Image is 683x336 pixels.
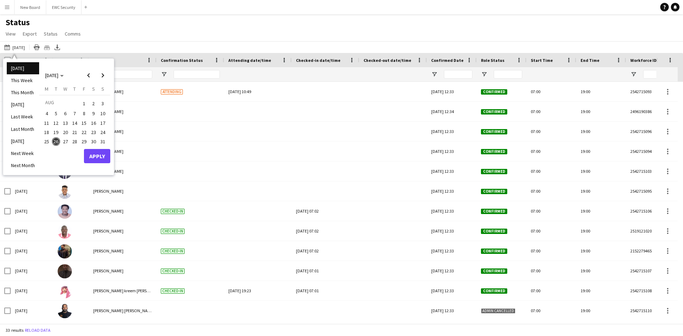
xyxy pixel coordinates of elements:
[296,201,355,221] div: [DATE] 07:02
[626,102,676,121] div: 2496190386
[626,241,676,261] div: 2152279465
[20,29,39,38] a: Export
[58,204,72,219] img: muner usman
[42,118,51,128] button: 11-08-2025
[53,43,62,52] app-action-btn: Export XLSX
[576,201,626,221] div: 19:00
[526,102,576,121] div: 07:00
[42,137,51,146] button: 25-08-2025
[526,221,576,241] div: 07:00
[626,221,676,241] div: 2519121020
[93,308,154,313] span: [PERSON_NAME] [PERSON_NAME]
[80,98,88,108] span: 1
[427,241,477,261] div: [DATE] 12:33
[89,109,98,118] button: 09-08-2025
[61,137,70,146] span: 27
[51,137,60,146] button: 26-08-2025
[174,70,220,79] input: Confirmation Status Filter Input
[79,118,89,128] button: 15-08-2025
[45,86,48,92] span: M
[58,58,70,63] span: Photo
[42,110,51,118] span: 4
[526,241,576,261] div: 07:00
[427,142,477,161] div: [DATE] 12:33
[531,58,553,63] span: Start Time
[626,82,676,101] div: 2542715093
[80,119,88,127] span: 15
[576,122,626,141] div: 19:00
[526,261,576,281] div: 07:00
[52,119,60,127] span: 12
[161,268,185,274] span: Checked-in
[89,98,98,109] button: 02-08-2025
[89,128,98,137] button: 23-08-2025
[51,128,60,137] button: 19-08-2025
[46,0,81,14] button: EWC Security
[427,122,477,141] div: [DATE] 12:33
[427,181,477,201] div: [DATE] 12:33
[526,201,576,221] div: 07:00
[93,228,123,234] span: [PERSON_NAME]
[70,137,79,146] button: 28-08-2025
[7,135,39,147] li: [DATE]
[45,72,58,79] span: [DATE]
[42,128,51,137] span: 18
[526,122,576,141] div: 07:00
[494,70,522,79] input: Role Status Filter Input
[161,58,203,63] span: Confirmation Status
[93,288,167,293] span: [PERSON_NAME] kreem [PERSON_NAME]
[364,58,411,63] span: Checked-out date/time
[481,249,507,254] span: Confirmed
[93,248,123,254] span: [PERSON_NAME]
[89,137,98,146] button: 30-08-2025
[481,189,507,194] span: Confirmed
[89,98,98,108] span: 2
[89,119,98,127] span: 16
[427,82,477,101] div: [DATE] 12:33
[576,241,626,261] div: 19:00
[526,181,576,201] div: 07:00
[427,221,477,241] div: [DATE] 12:33
[427,161,477,181] div: [DATE] 12:33
[61,110,70,118] span: 6
[481,229,507,234] span: Confirmed
[296,281,355,300] div: [DATE] 07:01
[55,86,57,92] span: T
[70,128,79,137] span: 21
[79,128,89,137] button: 22-08-2025
[58,264,72,278] img: Ahmed Jamal
[80,137,88,146] span: 29
[98,137,107,146] button: 31-08-2025
[427,281,477,300] div: [DATE] 12:33
[15,58,25,63] span: Date
[99,110,107,118] span: 10
[99,98,107,108] span: 3
[93,268,123,273] span: [PERSON_NAME]
[481,58,504,63] span: Role Status
[626,122,676,141] div: 2542715096
[431,71,438,78] button: Open Filter Menu
[626,281,676,300] div: 2542715108
[228,82,287,101] div: [DATE] 10:49
[80,110,88,118] span: 8
[481,149,507,154] span: Confirmed
[101,86,104,92] span: S
[23,326,52,334] button: Reload data
[61,118,70,128] button: 13-08-2025
[427,301,477,320] div: [DATE] 12:33
[42,109,51,118] button: 04-08-2025
[98,98,107,109] button: 03-08-2025
[80,128,88,137] span: 22
[99,119,107,127] span: 17
[70,109,79,118] button: 07-08-2025
[11,261,53,281] div: [DATE]
[98,109,107,118] button: 10-08-2025
[228,281,287,300] div: [DATE] 19:23
[52,137,60,146] span: 26
[444,70,472,79] input: Confirmed Date Filter Input
[61,128,70,137] span: 20
[7,123,39,135] li: Last Month
[62,29,84,38] a: Comms
[643,70,672,79] input: Workforce ID Filter Input
[93,208,123,214] span: [PERSON_NAME]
